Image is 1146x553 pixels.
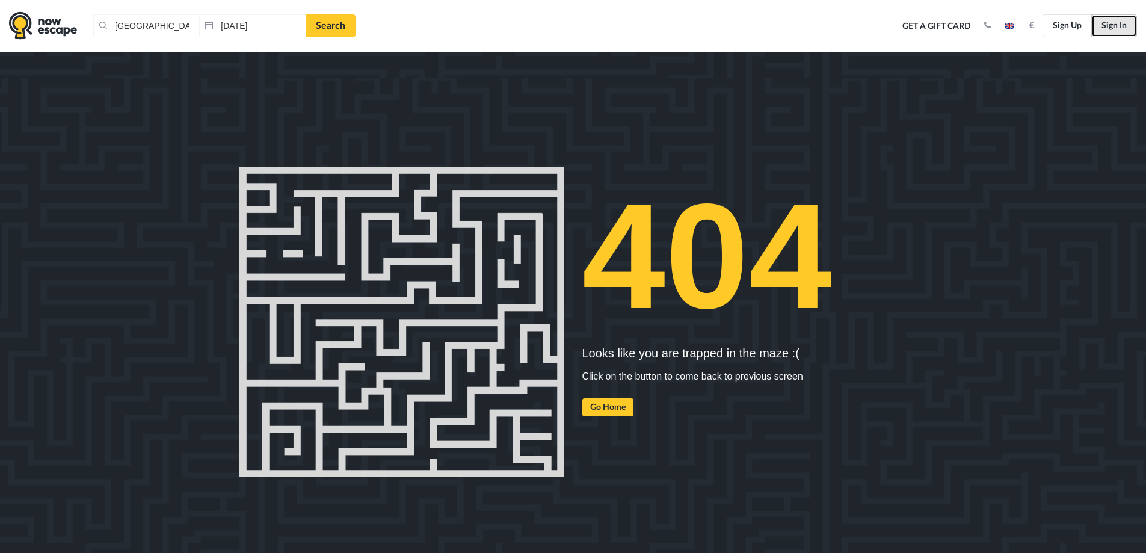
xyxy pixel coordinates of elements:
a: Sign In [1091,14,1137,37]
img: en.jpg [1005,23,1014,29]
h1: 404 [582,167,907,347]
img: logo [9,11,77,40]
a: Sign Up [1043,14,1092,37]
a: Search [306,14,356,37]
input: Date [199,14,305,37]
button: € [1023,20,1040,32]
p: Click on the button to come back to previous screen [582,369,907,384]
input: Place or Room Name [93,14,199,37]
a: Get a Gift Card [898,13,975,40]
strong: € [1029,22,1034,30]
a: Go Home [582,398,633,416]
h5: Looks like you are trapped in the maze :( [582,347,907,360]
